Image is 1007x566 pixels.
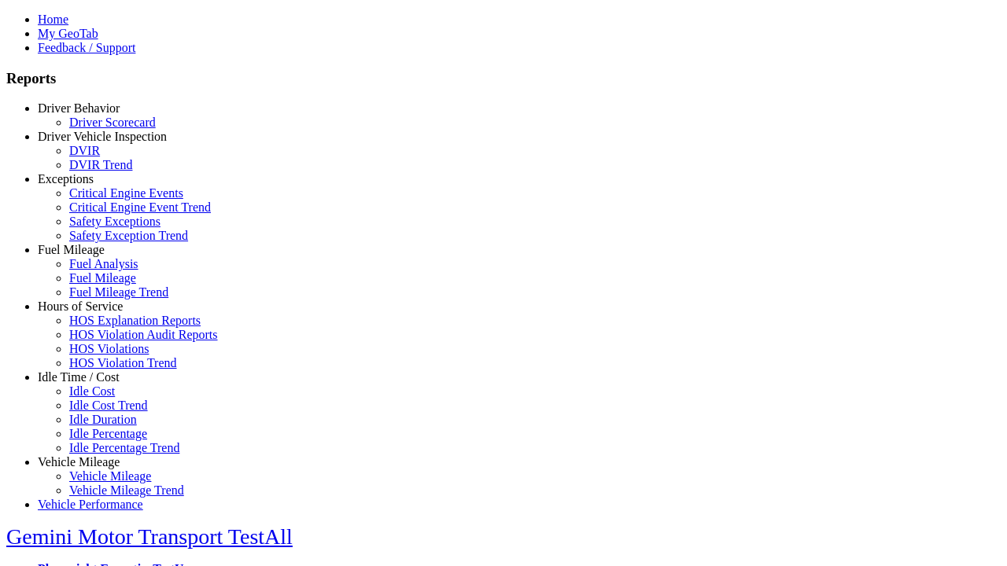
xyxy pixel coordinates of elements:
[69,144,100,157] a: DVIR
[69,158,132,171] a: DVIR Trend
[69,116,156,129] a: Driver Scorecard
[38,27,98,40] a: My GeoTab
[69,413,137,426] a: Idle Duration
[69,384,115,398] a: Idle Cost
[69,271,136,285] a: Fuel Mileage
[38,130,167,143] a: Driver Vehicle Inspection
[69,186,183,200] a: Critical Engine Events
[69,356,177,369] a: HOS Violation Trend
[69,342,149,355] a: HOS Violations
[69,285,168,299] a: Fuel Mileage Trend
[38,498,143,511] a: Vehicle Performance
[69,328,218,341] a: HOS Violation Audit Reports
[69,215,160,228] a: Safety Exceptions
[69,483,184,497] a: Vehicle Mileage Trend
[69,399,148,412] a: Idle Cost Trend
[38,455,120,469] a: Vehicle Mileage
[38,13,68,26] a: Home
[38,300,123,313] a: Hours of Service
[69,427,147,440] a: Idle Percentage
[69,200,211,214] a: Critical Engine Event Trend
[38,101,120,115] a: Driver Behavior
[69,441,179,454] a: Idle Percentage Trend
[6,70,1001,87] h3: Reports
[38,243,105,256] a: Fuel Mileage
[69,469,151,483] a: Vehicle Mileage
[6,524,293,549] a: Gemini Motor Transport TestAll
[38,41,135,54] a: Feedback / Support
[69,229,188,242] a: Safety Exception Trend
[69,314,201,327] a: HOS Explanation Reports
[38,370,120,384] a: Idle Time / Cost
[38,172,94,186] a: Exceptions
[69,257,138,270] a: Fuel Analysis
